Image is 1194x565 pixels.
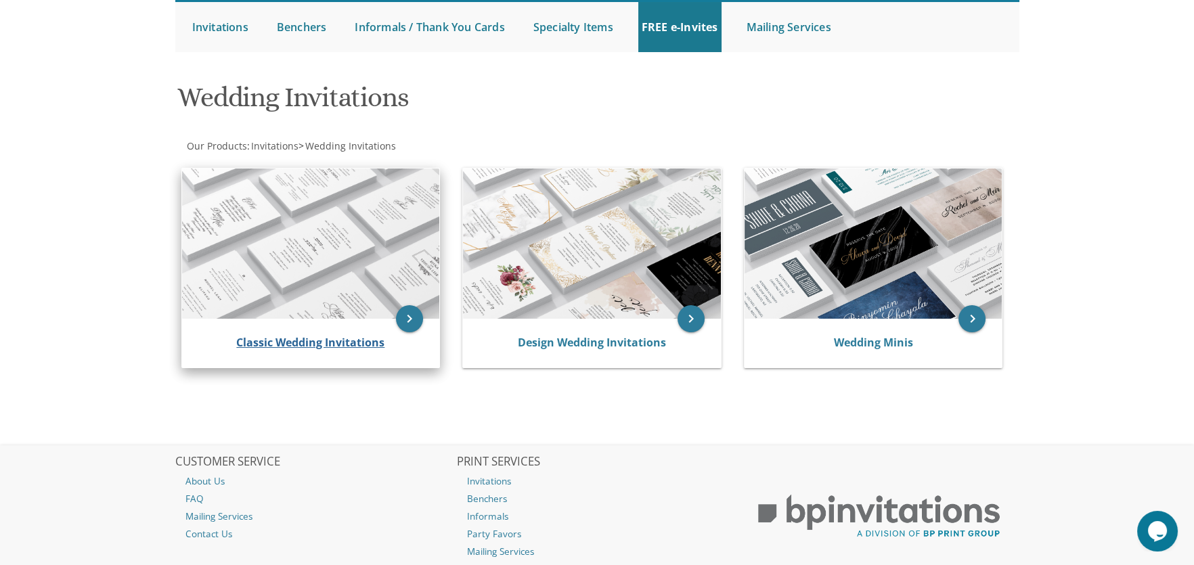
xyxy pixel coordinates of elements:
[251,139,298,152] span: Invitations
[638,2,722,52] a: FREE e-Invites
[678,305,705,332] a: keyboard_arrow_right
[189,2,252,52] a: Invitations
[175,507,456,525] a: Mailing Services
[1137,511,1180,551] iframe: chat widget
[175,490,456,507] a: FAQ
[351,2,508,52] a: Informals / Thank You Cards
[463,168,721,319] img: Design Wedding Invitations
[396,305,423,332] a: keyboard_arrow_right
[236,335,384,350] a: Classic Wedding Invitations
[457,455,737,469] h2: PRINT SERVICES
[175,472,456,490] a: About Us
[745,168,1002,319] img: Wedding Minis
[298,139,396,152] span: >
[304,139,396,152] a: Wedding Invitations
[175,525,456,543] a: Contact Us
[739,482,1019,550] img: BP Print Group
[518,335,666,350] a: Design Wedding Invitations
[457,507,737,525] a: Informals
[457,543,737,560] a: Mailing Services
[457,472,737,490] a: Invitations
[958,305,986,332] a: keyboard_arrow_right
[530,2,617,52] a: Specialty Items
[743,2,835,52] a: Mailing Services
[175,455,456,469] h2: CUSTOMER SERVICE
[182,168,440,319] img: Classic Wedding Invitations
[185,139,247,152] a: Our Products
[305,139,396,152] span: Wedding Invitations
[175,139,598,153] div: :
[457,525,737,543] a: Party Favors
[834,335,913,350] a: Wedding Minis
[457,490,737,507] a: Benchers
[250,139,298,152] a: Invitations
[273,2,330,52] a: Benchers
[177,83,730,122] h1: Wedding Invitations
